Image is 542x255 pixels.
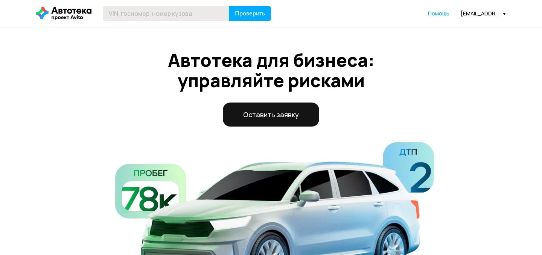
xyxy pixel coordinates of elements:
button: Проверить [229,6,271,21]
button: Оставить заявку [223,103,319,127]
input: VIN, госномер, номер кузова [103,6,229,21]
a: Помощь [428,10,449,17]
div: [EMAIL_ADDRESS][DOMAIN_NAME] [461,10,506,17]
span: Оставить заявку [243,110,299,119]
span: Проверить [235,11,265,17]
h1: Автотека для бизнеса: управляйте рисками [72,50,470,91]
